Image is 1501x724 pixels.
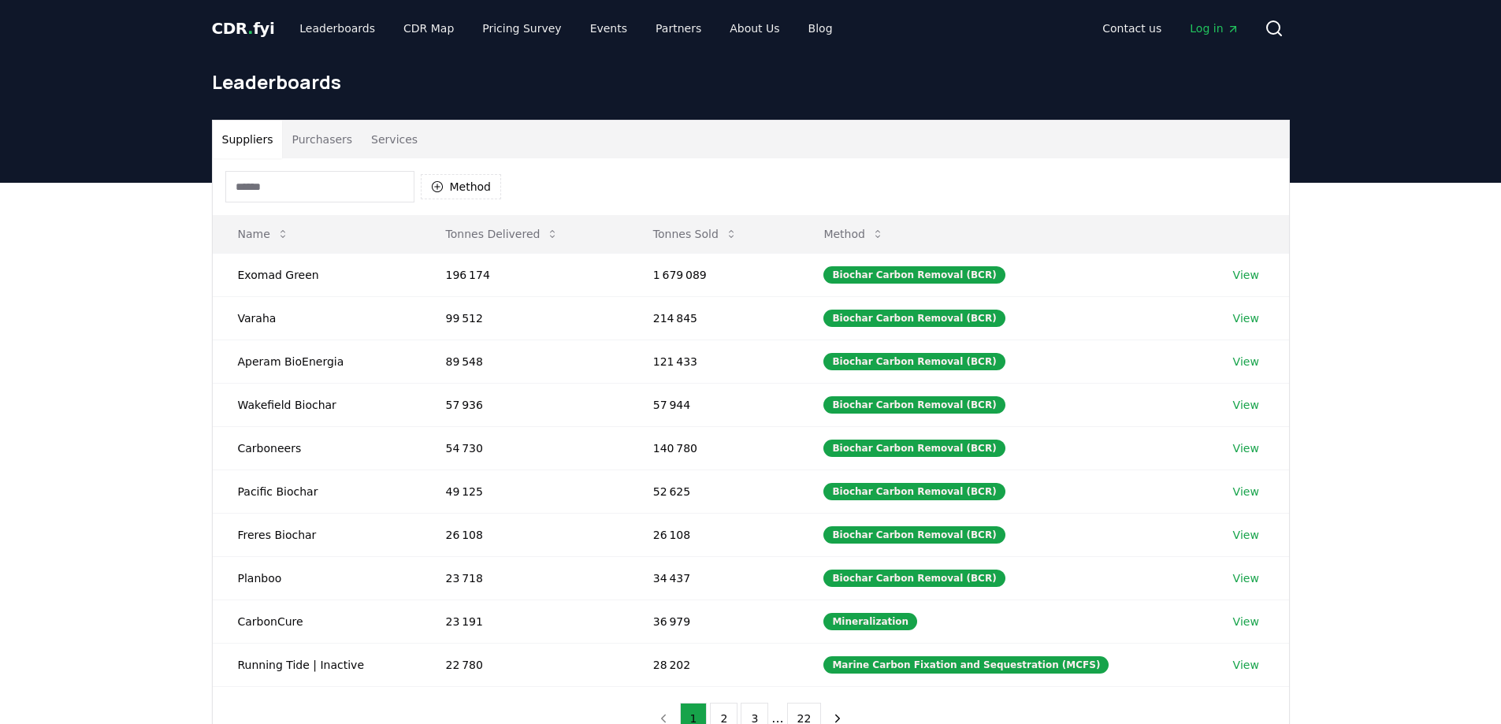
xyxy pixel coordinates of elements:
td: 28 202 [628,643,799,686]
a: View [1233,310,1259,326]
div: Biochar Carbon Removal (BCR) [823,353,1005,370]
a: View [1233,614,1259,629]
td: 26 108 [421,513,628,556]
div: Biochar Carbon Removal (BCR) [823,266,1005,284]
td: 52 625 [628,470,799,513]
a: View [1233,570,1259,586]
td: Aperam BioEnergia [213,340,421,383]
td: 49 125 [421,470,628,513]
a: Blog [796,14,845,43]
td: 23 191 [421,600,628,643]
a: View [1233,397,1259,413]
td: 22 780 [421,643,628,686]
a: View [1233,267,1259,283]
div: Biochar Carbon Removal (BCR) [823,440,1005,457]
td: Exomad Green [213,253,421,296]
td: 34 437 [628,556,799,600]
nav: Main [287,14,845,43]
a: Events [578,14,640,43]
td: 121 433 [628,340,799,383]
td: 36 979 [628,600,799,643]
button: Method [811,218,897,250]
span: CDR fyi [212,19,275,38]
a: Leaderboards [287,14,388,43]
button: Tonnes Delivered [433,218,572,250]
div: Biochar Carbon Removal (BCR) [823,526,1005,544]
td: 214 845 [628,296,799,340]
button: Suppliers [213,121,283,158]
td: Planboo [213,556,421,600]
td: Varaha [213,296,421,340]
button: Tonnes Sold [641,218,750,250]
td: Freres Biochar [213,513,421,556]
a: About Us [717,14,792,43]
div: Biochar Carbon Removal (BCR) [823,570,1005,587]
a: View [1233,484,1259,499]
button: Purchasers [282,121,362,158]
h1: Leaderboards [212,69,1290,95]
td: Pacific Biochar [213,470,421,513]
nav: Main [1090,14,1251,43]
td: CarbonCure [213,600,421,643]
td: 57 936 [421,383,628,426]
span: . [247,19,253,38]
a: View [1233,440,1259,456]
td: 26 108 [628,513,799,556]
td: 1 679 089 [628,253,799,296]
td: 140 780 [628,426,799,470]
button: Services [362,121,427,158]
button: Name [225,218,302,250]
td: Wakefield Biochar [213,383,421,426]
div: Biochar Carbon Removal (BCR) [823,483,1005,500]
td: 23 718 [421,556,628,600]
td: Running Tide | Inactive [213,643,421,686]
span: Log in [1190,20,1239,36]
button: Method [421,174,502,199]
td: Carboneers [213,426,421,470]
a: View [1233,527,1259,543]
a: Contact us [1090,14,1174,43]
div: Biochar Carbon Removal (BCR) [823,396,1005,414]
div: Marine Carbon Fixation and Sequestration (MCFS) [823,656,1109,674]
td: 89 548 [421,340,628,383]
td: 57 944 [628,383,799,426]
a: Pricing Survey [470,14,574,43]
a: CDR Map [391,14,466,43]
td: 196 174 [421,253,628,296]
a: Partners [643,14,714,43]
a: View [1233,354,1259,369]
td: 54 730 [421,426,628,470]
td: 99 512 [421,296,628,340]
a: View [1233,657,1259,673]
div: Mineralization [823,613,917,630]
a: CDR.fyi [212,17,275,39]
div: Biochar Carbon Removal (BCR) [823,310,1005,327]
a: Log in [1177,14,1251,43]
